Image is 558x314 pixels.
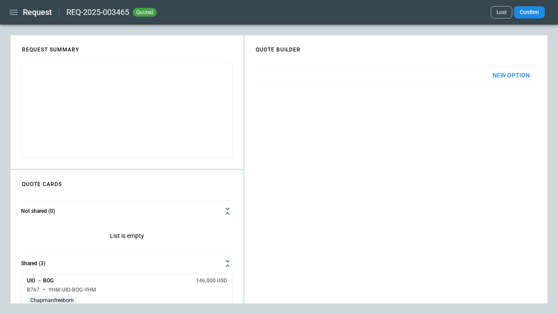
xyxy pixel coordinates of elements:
h6: 146,000 USD [196,278,227,284]
h6: UIO → BOG [27,278,54,284]
h1: Request [23,7,52,18]
span: quoted [134,9,155,15]
button: Lost [491,6,512,18]
h6: YHM-UIO-BOG-YHM [48,287,96,293]
h6: Not shared (0) [21,208,55,214]
span: Chapmanfreeborn [27,297,77,304]
button: Not shared (0) [21,201,233,222]
button: New Option [486,66,537,85]
h4: QUOTE CARDS [11,172,72,192]
div: Not shared (0) [21,222,233,252]
button: Shared (3) [21,253,233,274]
p: List is empty [21,222,233,252]
div: scrollable content [244,58,547,92]
h4: QUOTE BUILDER [245,37,311,57]
h4: REQUEST SUMMARY [11,37,90,57]
button: Confirm [514,6,545,18]
h6: Shared (3) [21,261,45,267]
h6: B767 [27,287,40,293]
h2: REQ-2025-003465 [66,7,129,18]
